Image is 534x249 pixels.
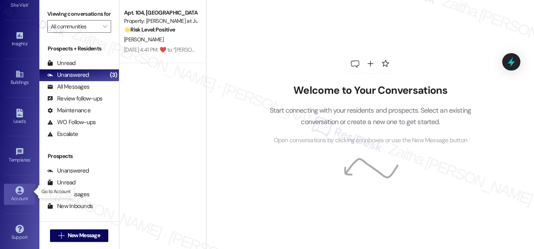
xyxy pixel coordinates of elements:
[28,1,30,7] span: •
[108,69,119,81] div: (3)
[47,83,89,91] div: All Messages
[4,184,35,205] a: Account
[124,46,459,53] div: [DATE] 4:41 PM: ​❤️​ to “ [PERSON_NAME] ([PERSON_NAME] at June Road): You're welcome, [PERSON_NAM...
[258,105,483,127] p: Start connecting with your residents and prospects. Select an existing conversation or create a n...
[274,136,467,145] span: Open conversations by clicking on inboxes or use the New Message button
[27,40,28,45] span: •
[68,231,100,240] span: New Message
[4,29,35,50] a: Insights •
[4,67,35,89] a: Buildings
[124,9,197,17] div: Apt. 104, [GEOGRAPHIC_DATA][PERSON_NAME] at June Road 2
[41,188,70,195] p: Go to Account
[4,106,35,128] a: Leads
[47,8,111,20] label: Viewing conversations for
[51,20,98,33] input: All communities
[47,95,102,103] div: Review follow-ups
[47,71,89,79] div: Unanswered
[58,232,64,239] i: 
[47,202,93,210] div: New Inbounds
[124,36,163,43] span: [PERSON_NAME]
[47,59,76,67] div: Unread
[47,130,78,138] div: Escalate
[47,178,76,187] div: Unread
[50,229,108,242] button: New Message
[4,145,35,166] a: Templates •
[47,106,91,115] div: Maintenance
[124,26,175,33] strong: 🌟 Risk Level: Positive
[47,118,96,126] div: WO Follow-ups
[39,152,119,160] div: Prospects
[30,156,32,162] span: •
[39,45,119,53] div: Prospects + Residents
[124,17,197,25] div: Property: [PERSON_NAME] at June Road
[47,167,89,175] div: Unanswered
[103,23,107,30] i: 
[4,222,35,243] a: Support
[258,84,483,97] h2: Welcome to Your Conversations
